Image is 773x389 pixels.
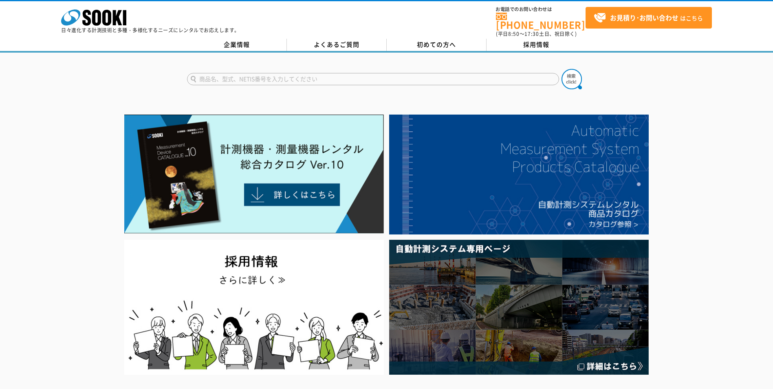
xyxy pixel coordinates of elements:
span: 8:50 [508,30,520,38]
input: 商品名、型式、NETIS番号を入力してください [187,73,559,85]
a: よくあるご質問 [287,39,387,51]
a: 初めての方へ [387,39,487,51]
img: 自動計測システム専用ページ [389,240,649,375]
a: お見積り･お問い合わせはこちら [586,7,712,29]
img: Catalog Ver10 [124,115,384,234]
img: SOOKI recruit [124,240,384,375]
img: btn_search.png [562,69,582,89]
a: 採用情報 [487,39,586,51]
a: [PHONE_NUMBER] [496,13,586,29]
a: 企業情報 [187,39,287,51]
span: 初めての方へ [417,40,456,49]
p: 日々進化する計測技術と多種・多様化するニーズにレンタルでお応えします。 [61,28,240,33]
span: (平日 ～ 土日、祝日除く) [496,30,577,38]
span: はこちら [594,12,703,24]
span: お電話でのお問い合わせは [496,7,586,12]
strong: お見積り･お問い合わせ [610,13,678,22]
img: 自動計測システムカタログ [389,115,649,234]
span: 17:30 [524,30,539,38]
